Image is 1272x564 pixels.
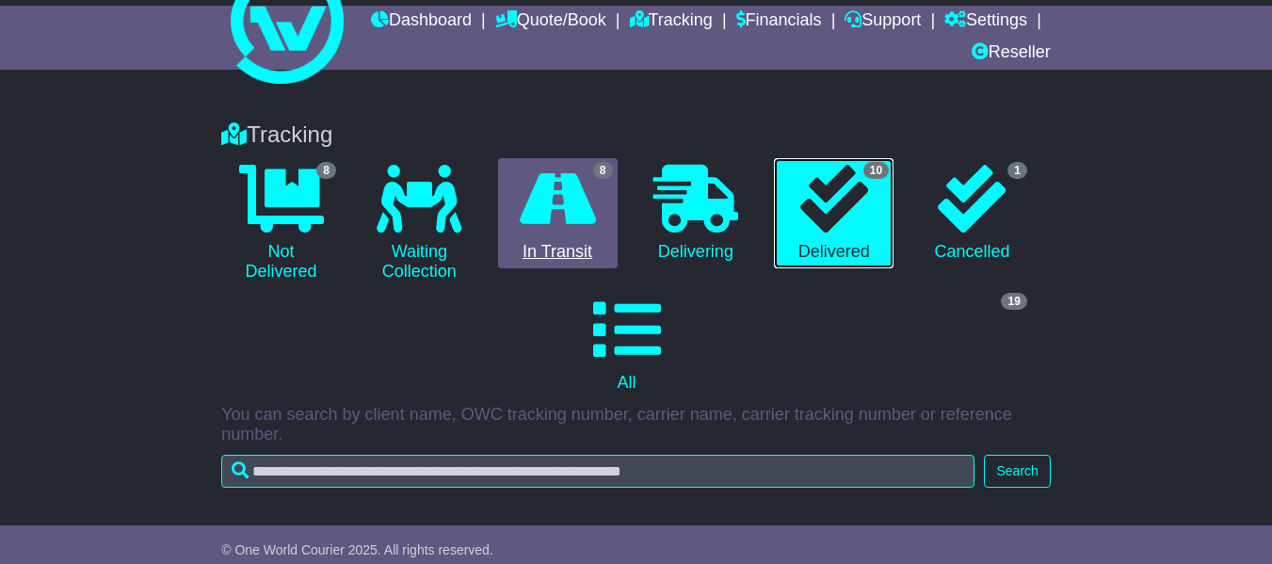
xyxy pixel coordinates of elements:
div: Display [725,535,840,556]
a: 19 All [221,289,1032,400]
a: Delivering [636,158,756,269]
div: Invoice [221,535,414,556]
a: Financials [736,6,822,38]
div: Tracking [212,121,1060,149]
a: Settings [944,6,1027,38]
span: © One World Courier 2025. All rights reserved. [221,542,493,557]
a: Support [845,6,921,38]
span: 10 [863,162,889,179]
a: 8 Not Delivered [221,158,341,289]
a: Waiting Collection [360,158,479,289]
span: 19 [1001,293,1026,310]
a: 1 Cancelled [912,158,1032,269]
span: 8 [593,162,613,179]
div: Custom Date Range [433,535,697,556]
a: 8 In Transit [498,158,618,269]
span: 1 [1007,162,1027,179]
a: Dashboard [371,6,472,38]
a: 10 Delivered [774,158,894,269]
p: You can search by client name, OWC tracking number, carrier name, carrier tracking number or refe... [221,405,1051,445]
a: Quote/Book [495,6,606,38]
a: Tracking [630,6,713,38]
button: Search [984,455,1050,488]
span: 8 [316,162,336,179]
a: Reseller [972,38,1051,70]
